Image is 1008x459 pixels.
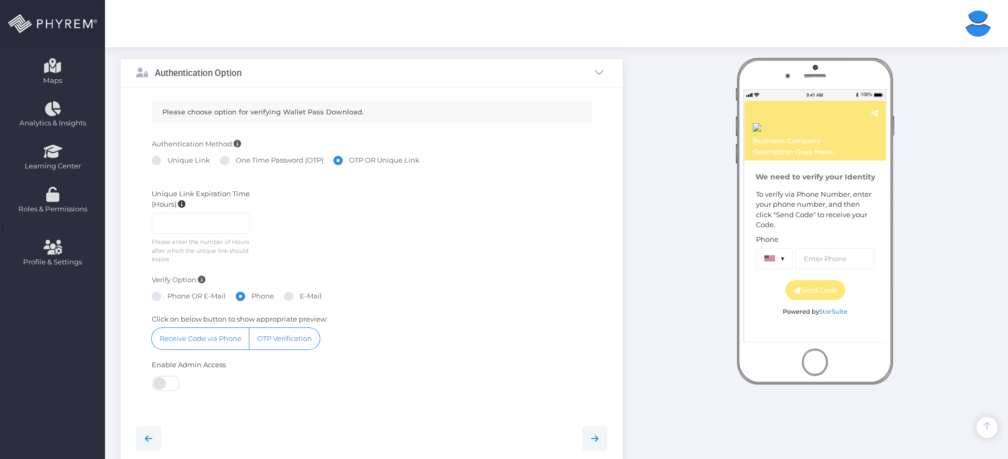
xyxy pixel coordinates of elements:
label: Enable Admin Access [152,360,226,370]
label: Click on below button to show appropriate preview: [152,314,328,325]
label: Phone OR E-Mail [152,291,226,302]
span: Roles & Permissions [7,204,98,215]
button: OTP Verification [249,328,320,350]
label: One Time Password (OTP) [220,155,323,166]
div: Please choose option for verifying Wallet Pass Download. [152,101,592,124]
span: Maps [43,76,62,86]
span: Profile & Settings [23,257,82,268]
h3: Authentication Option [155,68,241,78]
label: OTP OR Unique Link [333,155,419,166]
label: E-Mail [284,291,322,302]
div: ... [152,328,321,350]
label: Authentication Method: [152,139,241,150]
button: Receive Code via Phone [152,328,249,350]
span: Learning Center [7,161,98,172]
label: Unique Link [152,155,210,166]
label: Verify Option: [152,275,205,285]
label: Unique Link Expiration Time (Hours): [152,189,250,209]
span: Please enter the number of Hours after which the unique link should expire [152,234,250,264]
span: Analytics & Insights [7,118,98,129]
label: Phone [236,291,274,302]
